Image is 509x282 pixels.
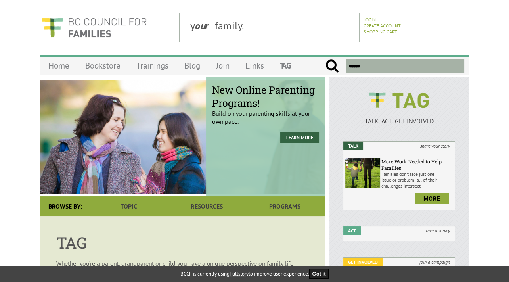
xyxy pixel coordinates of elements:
i: join a campaign [415,258,455,266]
strong: our [195,19,215,32]
a: Blog [176,56,208,75]
a: Topic [90,196,168,216]
a: Links [237,56,272,75]
h6: More Work Needed to Help Families [381,158,453,171]
a: Learn more [280,132,319,143]
a: Shopping Cart [364,29,397,35]
div: Browse By: [40,196,90,216]
em: Talk [343,142,363,150]
a: Trainings [128,56,176,75]
p: TALK ACT GET INVOLVED [343,117,455,125]
em: Get Involved [343,258,383,266]
a: TAG [272,56,303,75]
a: Bookstore [77,56,128,75]
a: Programs [246,196,323,216]
img: BC Council for FAMILIES [40,13,147,42]
a: TALK ACT GET INVOLVED [343,109,455,125]
input: Submit [325,59,339,73]
span: New Online Parenting Programs! [212,83,319,109]
a: Create Account [364,23,401,29]
i: take a survey [421,226,455,235]
a: more [415,193,449,204]
p: Families don’t face just one issue or problem; all of their challenges intersect. [381,171,453,189]
a: Login [364,17,376,23]
div: y family. [184,13,360,42]
em: Act [343,226,361,235]
i: share your story [415,142,455,150]
a: Resources [168,196,245,216]
h1: TAG [56,232,309,253]
img: BCCF's TAG Logo [363,85,434,115]
a: Home [40,56,77,75]
a: Fullstory [230,270,249,277]
button: Got it [309,269,329,279]
a: Join [208,56,237,75]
